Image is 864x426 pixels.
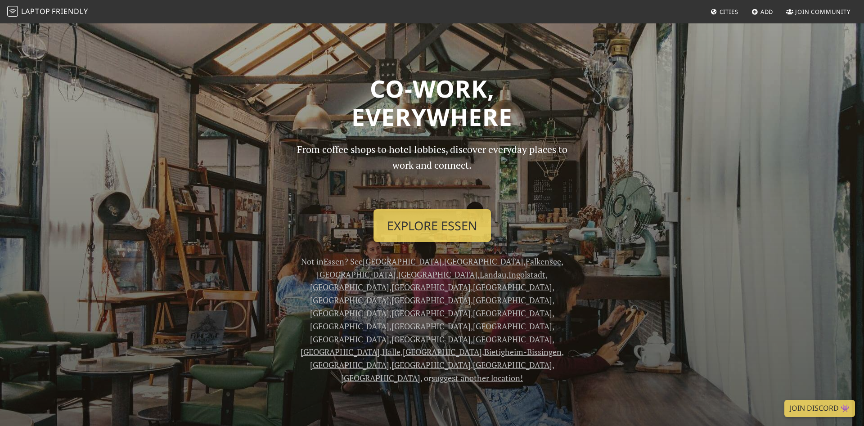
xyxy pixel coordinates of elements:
a: Falkensee [526,256,561,267]
a: [GEOGRAPHIC_DATA] [363,256,442,267]
a: Essen [324,256,344,267]
a: [GEOGRAPHIC_DATA] [391,295,471,305]
a: [GEOGRAPHIC_DATA] [391,308,471,318]
span: Add [760,8,774,16]
a: [GEOGRAPHIC_DATA] [473,321,552,332]
a: [GEOGRAPHIC_DATA] [310,334,389,345]
a: Cities [707,4,742,20]
a: Ingolstadt [508,269,545,280]
a: [GEOGRAPHIC_DATA] [317,269,396,280]
a: [GEOGRAPHIC_DATA] [391,282,471,292]
a: Add [748,4,777,20]
a: [GEOGRAPHIC_DATA] [403,346,482,357]
a: [GEOGRAPHIC_DATA] [398,269,477,280]
a: [GEOGRAPHIC_DATA] [391,359,471,370]
a: [GEOGRAPHIC_DATA] [391,334,471,345]
img: LaptopFriendly [7,6,18,17]
h1: Co-work, Everywhere [140,74,724,131]
a: Explore Essen [373,209,491,242]
a: [GEOGRAPHIC_DATA] [473,334,552,345]
a: [GEOGRAPHIC_DATA] [341,372,420,383]
a: [GEOGRAPHIC_DATA] [310,321,389,332]
span: Friendly [52,6,88,16]
a: [GEOGRAPHIC_DATA] [473,359,552,370]
a: Join Community [783,4,854,20]
a: Join Discord 👾 [784,400,855,417]
p: From coffee shops to hotel lobbies, discover everyday places to work and connect. [289,142,575,202]
a: suggest another location! [432,372,523,383]
a: [GEOGRAPHIC_DATA] [473,282,552,292]
span: Not in ? See , , , , , , , , , , , , , , , , , , , , , , , , , , , , , , or [301,256,564,383]
a: Bietigheim-Bissingen [484,346,562,357]
a: [GEOGRAPHIC_DATA] [301,346,380,357]
span: Laptop [21,6,50,16]
span: Join Community [795,8,850,16]
a: Halle [382,346,400,357]
a: [GEOGRAPHIC_DATA] [310,308,389,318]
a: [GEOGRAPHIC_DATA] [473,295,552,305]
a: Landau [480,269,506,280]
a: [GEOGRAPHIC_DATA] [444,256,523,267]
a: [GEOGRAPHIC_DATA] [310,359,389,370]
a: LaptopFriendly LaptopFriendly [7,4,88,20]
span: Cities [720,8,738,16]
a: [GEOGRAPHIC_DATA] [391,321,471,332]
a: [GEOGRAPHIC_DATA] [310,282,389,292]
a: [GEOGRAPHIC_DATA] [473,308,552,318]
a: [GEOGRAPHIC_DATA] [310,295,389,305]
